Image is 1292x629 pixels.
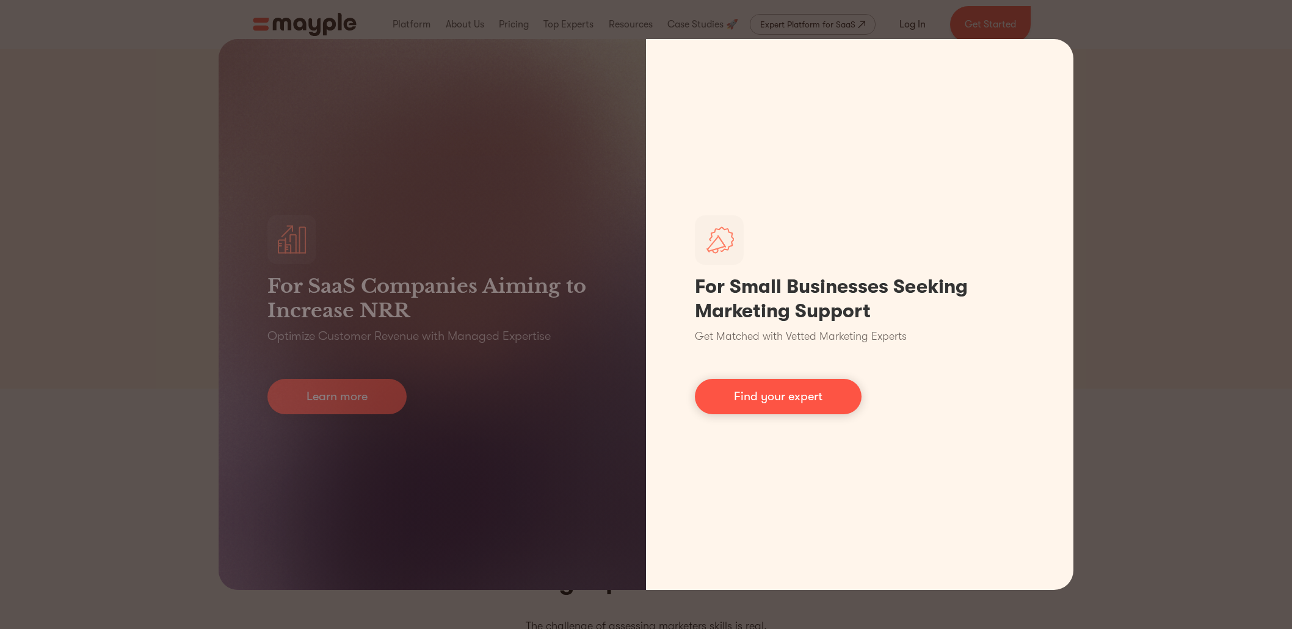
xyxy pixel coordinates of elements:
[695,379,862,414] a: Find your expert
[267,379,407,414] a: Learn more
[695,275,1025,323] h1: For Small Businesses Seeking Marketing Support
[695,328,907,345] p: Get Matched with Vetted Marketing Experts
[267,274,597,323] h3: For SaaS Companies Aiming to Increase NRR
[267,328,551,345] p: Optimize Customer Revenue with Managed Expertise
